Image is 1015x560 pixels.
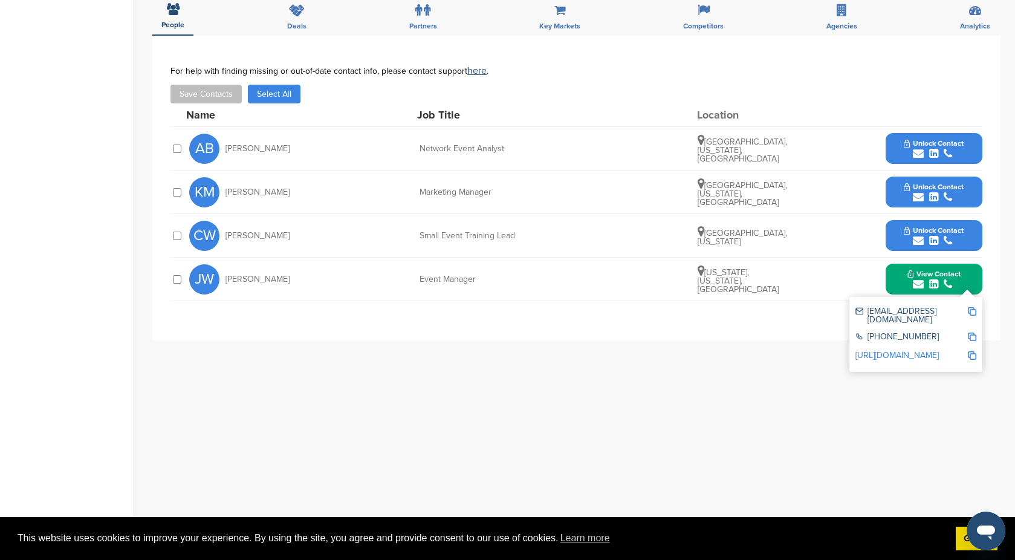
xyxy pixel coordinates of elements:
button: Select All [248,85,300,103]
span: Key Markets [539,22,580,30]
div: For help with finding missing or out-of-date contact info, please contact support . [170,66,982,76]
span: CW [189,221,219,251]
a: [URL][DOMAIN_NAME] [855,350,939,360]
iframe: Button to launch messaging window [967,512,1005,550]
button: View Contact [893,261,975,298]
span: [PERSON_NAME] [225,145,290,153]
span: JW [189,264,219,295]
span: [PERSON_NAME] [225,275,290,284]
span: Unlock Contact [904,183,964,191]
span: [PERSON_NAME] [225,232,290,240]
a: dismiss cookie message [956,527,997,551]
button: Unlock Contact [889,174,978,210]
span: People [161,21,184,28]
img: Copy [968,307,976,316]
span: Unlock Contact [904,139,964,148]
span: [GEOGRAPHIC_DATA], [US_STATE] [698,228,787,247]
div: Name [186,109,319,120]
div: Small Event Training Lead [420,232,601,240]
span: Competitors [683,22,724,30]
div: [EMAIL_ADDRESS][DOMAIN_NAME] [855,307,967,324]
button: Unlock Contact [889,218,978,254]
span: [US_STATE], [US_STATE], [GEOGRAPHIC_DATA] [698,267,779,295]
span: Partners [409,22,437,30]
span: Agencies [826,22,857,30]
a: here [467,65,487,77]
div: Job Title [417,109,598,120]
span: KM [189,177,219,207]
div: [PHONE_NUMBER] [855,333,967,343]
span: [GEOGRAPHIC_DATA], [US_STATE], [GEOGRAPHIC_DATA] [698,180,787,207]
img: Copy [968,333,976,341]
span: AB [189,134,219,164]
span: This website uses cookies to improve your experience. By using the site, you agree and provide co... [18,529,946,547]
img: Copy [968,351,976,360]
div: Network Event Analyst [420,145,601,153]
span: Deals [287,22,306,30]
button: Unlock Contact [889,131,978,167]
div: Event Manager [420,275,601,284]
span: [PERSON_NAME] [225,188,290,197]
span: [GEOGRAPHIC_DATA], [US_STATE], [GEOGRAPHIC_DATA] [698,137,787,164]
span: View Contact [907,270,961,278]
button: Save Contacts [170,85,242,103]
div: Marketing Manager [420,188,601,197]
span: Analytics [960,22,990,30]
span: Unlock Contact [904,226,964,235]
div: Location [697,109,788,120]
a: learn more about cookies [559,529,612,547]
